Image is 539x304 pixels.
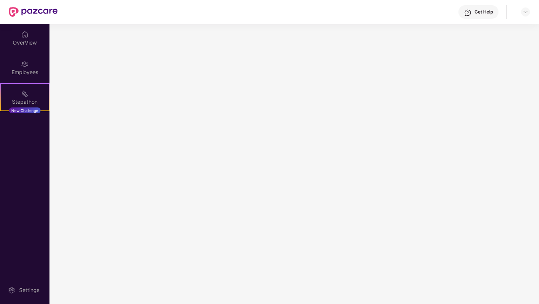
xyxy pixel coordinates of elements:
[1,98,49,106] div: Stepathon
[21,90,28,97] img: svg+xml;base64,PHN2ZyB4bWxucz0iaHR0cDovL3d3dy53My5vcmcvMjAwMC9zdmciIHdpZHRoPSIyMSIgaGVpZ2h0PSIyMC...
[9,7,58,17] img: New Pazcare Logo
[475,9,493,15] div: Get Help
[464,9,472,16] img: svg+xml;base64,PHN2ZyBpZD0iSGVscC0zMngzMiIgeG1sbnM9Imh0dHA6Ly93d3cudzMub3JnLzIwMDAvc3ZnIiB3aWR0aD...
[21,60,28,68] img: svg+xml;base64,PHN2ZyBpZD0iRW1wbG95ZWVzIiB4bWxucz0iaHR0cDovL3d3dy53My5vcmcvMjAwMC9zdmciIHdpZHRoPS...
[9,107,40,113] div: New Challenge
[21,31,28,38] img: svg+xml;base64,PHN2ZyBpZD0iSG9tZSIgeG1sbnM9Imh0dHA6Ly93d3cudzMub3JnLzIwMDAvc3ZnIiB3aWR0aD0iMjAiIG...
[8,286,15,294] img: svg+xml;base64,PHN2ZyBpZD0iU2V0dGluZy0yMHgyMCIgeG1sbnM9Imh0dHA6Ly93d3cudzMub3JnLzIwMDAvc3ZnIiB3aW...
[17,286,42,294] div: Settings
[523,9,529,15] img: svg+xml;base64,PHN2ZyBpZD0iRHJvcGRvd24tMzJ4MzIiIHhtbG5zPSJodHRwOi8vd3d3LnczLm9yZy8yMDAwL3N2ZyIgd2...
